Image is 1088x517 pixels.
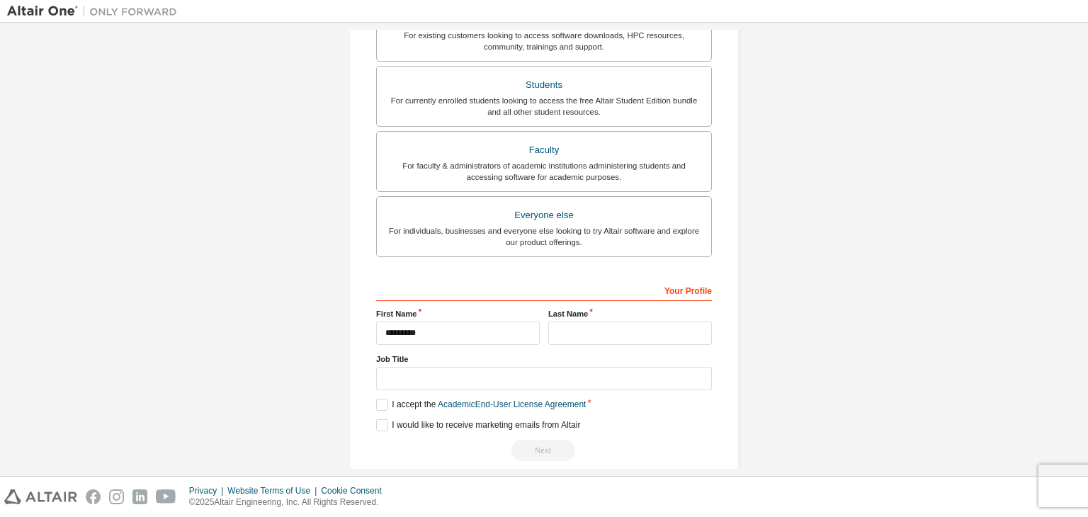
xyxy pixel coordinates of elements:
[438,399,586,409] a: Academic End-User License Agreement
[385,160,703,183] div: For faculty & administrators of academic institutions administering students and accessing softwa...
[376,399,586,411] label: I accept the
[376,440,712,461] div: Read and acccept EULA to continue
[189,485,227,496] div: Privacy
[385,225,703,248] div: For individuals, businesses and everyone else looking to try Altair software and explore our prod...
[376,308,540,319] label: First Name
[376,419,580,431] label: I would like to receive marketing emails from Altair
[385,30,703,52] div: For existing customers looking to access software downloads, HPC resources, community, trainings ...
[385,95,703,118] div: For currently enrolled students looking to access the free Altair Student Edition bundle and all ...
[7,4,184,18] img: Altair One
[548,308,712,319] label: Last Name
[4,489,77,504] img: altair_logo.svg
[156,489,176,504] img: youtube.svg
[385,140,703,160] div: Faculty
[189,496,390,509] p: © 2025 Altair Engineering, Inc. All Rights Reserved.
[132,489,147,504] img: linkedin.svg
[385,75,703,95] div: Students
[321,485,390,496] div: Cookie Consent
[385,205,703,225] div: Everyone else
[227,485,321,496] div: Website Terms of Use
[86,489,101,504] img: facebook.svg
[376,353,712,365] label: Job Title
[376,278,712,301] div: Your Profile
[109,489,124,504] img: instagram.svg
